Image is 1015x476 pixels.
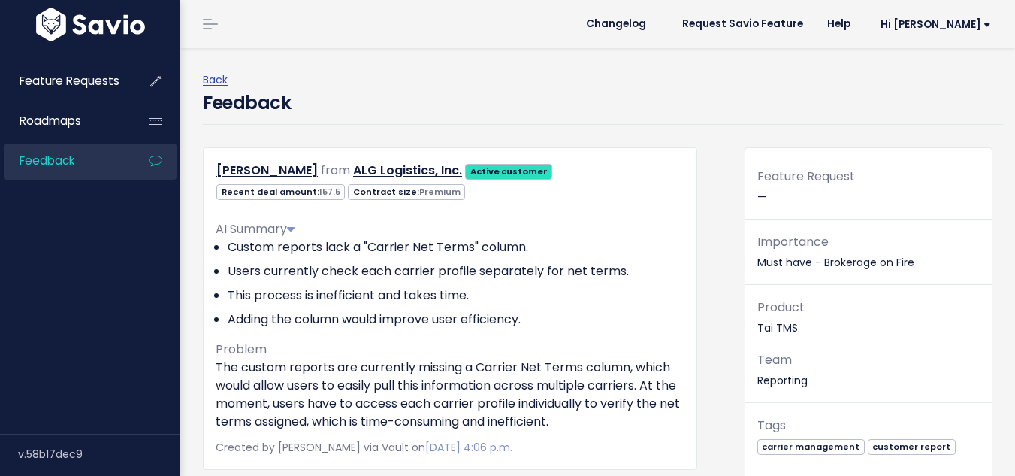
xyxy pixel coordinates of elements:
[203,89,291,117] h4: Feedback
[228,311,684,329] li: Adding the column would improve user efficiency.
[757,297,980,338] p: Tai TMS
[321,162,350,179] span: from
[4,144,125,178] a: Feedback
[319,186,340,198] span: 157.5
[348,184,465,200] span: Contract size:
[868,439,956,455] span: customer report
[216,341,267,358] span: Problem
[757,350,980,390] p: Reporting
[881,19,991,30] span: Hi [PERSON_NAME]
[757,299,805,316] span: Product
[203,72,228,87] a: Back
[745,166,992,220] div: —
[757,168,855,185] span: Feature Request
[586,19,646,29] span: Changelog
[20,73,119,89] span: Feature Requests
[228,262,684,280] li: Users currently check each carrier profile separately for net terms.
[757,351,792,368] span: Team
[757,439,865,455] span: carrier management
[228,287,684,305] li: This process is inefficient and takes time.
[4,104,125,138] a: Roadmaps
[216,220,295,238] span: AI Summary
[216,184,345,200] span: Recent deal amount:
[20,113,81,129] span: Roadmaps
[862,13,1003,36] a: Hi [PERSON_NAME]
[470,165,548,177] strong: Active customer
[757,438,865,453] a: carrier management
[32,8,149,41] img: logo-white.9d6f32f41409.svg
[216,162,318,179] a: [PERSON_NAME]
[815,13,862,35] a: Help
[216,440,512,455] span: Created by [PERSON_NAME] via Vault on
[757,232,980,272] p: Must have - Brokerage on Fire
[18,435,180,474] div: v.58b17dec9
[20,153,74,168] span: Feedback
[4,64,125,99] a: Feature Requests
[228,238,684,256] li: Custom reports lack a "Carrier Net Terms" column.
[419,186,461,198] span: Premium
[757,233,829,250] span: Importance
[670,13,815,35] a: Request Savio Feature
[353,162,462,179] a: ALG Logistics, Inc.
[757,417,786,434] span: Tags
[868,438,956,453] a: customer report
[425,440,512,455] a: [DATE] 4:06 p.m.
[216,359,684,431] p: The custom reports are currently missing a Carrier Net Terms column, which would allow users to e...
